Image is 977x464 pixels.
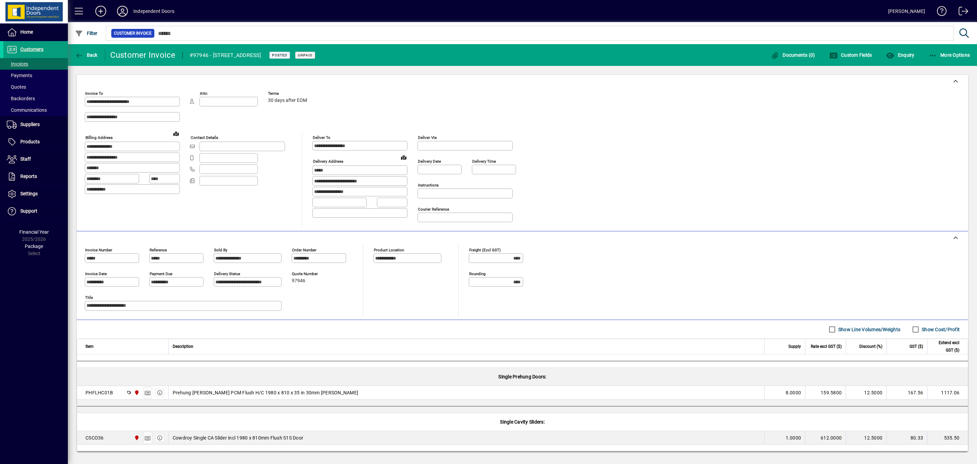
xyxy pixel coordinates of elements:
[886,52,914,58] span: Enquiry
[469,271,485,276] mat-label: Rounding
[20,139,40,144] span: Products
[7,107,47,113] span: Communications
[3,81,68,93] a: Quotes
[884,49,916,61] button: Enquiry
[3,203,68,220] a: Support
[3,133,68,150] a: Products
[786,434,801,441] span: 1.0000
[811,343,842,350] span: Rate excl GST ($)
[77,368,968,386] div: Single Prehung Doors:
[25,244,43,249] span: Package
[809,434,842,441] div: 612.0000
[909,343,923,350] span: GST ($)
[859,343,882,350] span: Discount (%)
[90,5,112,17] button: Add
[20,29,33,35] span: Home
[3,58,68,70] a: Invoices
[85,295,93,300] mat-label: Title
[929,52,970,58] span: More Options
[837,326,900,333] label: Show Line Volumes/Weights
[927,49,972,61] button: More Options
[292,248,317,252] mat-label: Order number
[173,389,358,396] span: Prehung [PERSON_NAME] PCM Flush H/C 1980 x 810 x 35 in 30mm [PERSON_NAME]
[73,27,99,39] button: Filter
[3,185,68,202] a: Settings
[472,159,496,164] mat-label: Delivery time
[298,53,312,57] span: Unpaid
[173,343,193,350] span: Description
[886,431,927,445] td: 80.33
[418,135,437,140] mat-label: Deliver via
[888,6,925,17] div: [PERSON_NAME]
[20,191,38,196] span: Settings
[920,326,960,333] label: Show Cost/Profit
[3,151,68,168] a: Staff
[214,248,227,252] mat-label: Sold by
[786,389,801,396] span: 8.0000
[932,339,959,354] span: Extend excl GST ($)
[292,278,305,284] span: 97946
[85,343,94,350] span: Item
[3,104,68,116] a: Communications
[20,122,40,127] span: Suppliers
[132,389,140,396] span: Christchurch
[398,152,409,163] a: View on map
[268,98,307,103] span: 30 days after EOM
[73,49,99,61] button: Back
[85,434,104,441] div: CSCO36
[788,343,801,350] span: Supply
[75,52,98,58] span: Back
[418,159,441,164] mat-label: Delivery date
[3,168,68,185] a: Reports
[133,6,174,17] div: Independent Doors
[932,1,947,23] a: Knowledge Base
[954,1,969,23] a: Logout
[85,271,107,276] mat-label: Invoice date
[190,50,261,61] div: #97946 - [STREET_ADDRESS]
[20,208,37,214] span: Support
[418,183,439,188] mat-label: Instructions
[374,248,404,252] mat-label: Product location
[20,174,37,179] span: Reports
[200,91,207,96] mat-label: Attn
[77,413,968,431] div: Single Cavity Sliders:
[3,93,68,104] a: Backorders
[3,116,68,133] a: Suppliers
[85,389,113,396] div: PHFLHC01B
[110,50,176,60] div: Customer Invoice
[3,70,68,81] a: Payments
[771,52,815,58] span: Documents (0)
[7,61,28,67] span: Invoices
[132,434,140,442] span: Christchurch
[769,49,817,61] button: Documents (0)
[68,49,105,61] app-page-header-button: Back
[7,73,32,78] span: Payments
[150,248,167,252] mat-label: Reference
[886,386,927,399] td: 167.56
[313,135,330,140] mat-label: Deliver To
[173,434,303,441] span: Cowdroy Single CA Slider incl 1980 x 810mm Flush S1S Door
[214,271,240,276] mat-label: Delivery status
[272,53,287,57] span: Posted
[171,128,181,139] a: View on map
[809,389,842,396] div: 159.5800
[150,271,172,276] mat-label: Payment due
[828,49,874,61] button: Custom Fields
[20,47,43,52] span: Customers
[20,156,31,162] span: Staff
[114,30,152,37] span: Customer Invoice
[7,84,26,90] span: Quotes
[112,5,133,17] button: Profile
[846,386,886,399] td: 12.5000
[19,229,49,235] span: Financial Year
[3,24,68,41] a: Home
[418,207,449,212] mat-label: Courier Reference
[7,96,35,101] span: Backorders
[292,272,332,276] span: Quote number
[469,248,501,252] mat-label: Freight (excl GST)
[846,431,886,445] td: 12.5000
[85,91,103,96] mat-label: Invoice To
[829,52,872,58] span: Custom Fields
[75,31,98,36] span: Filter
[268,91,309,96] span: Terms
